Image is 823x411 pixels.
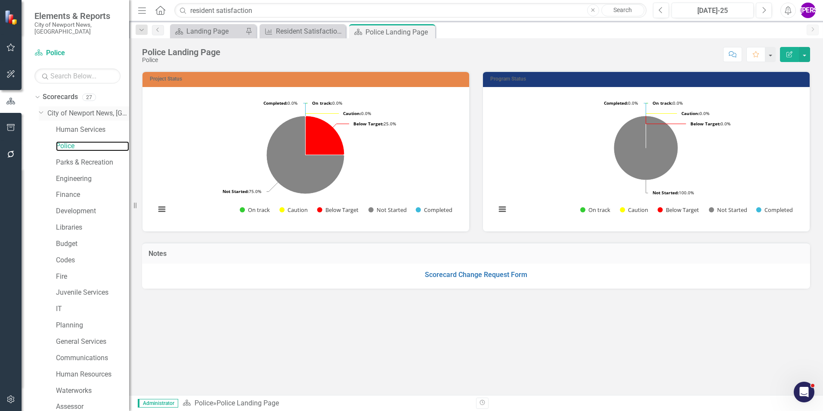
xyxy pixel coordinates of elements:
[368,206,406,214] button: Show Not Started
[240,206,270,214] button: Show On track
[56,206,129,216] a: Development
[217,399,279,407] div: Police Landing Page
[151,93,461,223] div: Chart. Highcharts interactive chart.
[151,93,460,223] svg: Interactive chart
[353,121,396,127] text: 25.0%
[47,109,129,118] a: City of Newport News, [GEOGRAPHIC_DATA]
[343,110,361,116] tspan: Caution:
[34,68,121,84] input: Search Below...
[150,76,465,82] h3: Project Status
[496,203,508,215] button: View chart menu, Chart
[279,206,308,214] button: Show Caution
[312,100,332,106] tspan: On track:
[614,116,678,180] path: Not Started, 4.
[34,21,121,35] small: City of Newport News, [GEOGRAPHIC_DATA]
[262,26,343,37] a: Resident Satisfaction with City Government Services
[138,399,178,408] span: Administrator
[56,272,129,282] a: Fire
[709,206,747,214] button: Show Not Started
[156,203,168,215] button: View chart menu, Chart
[490,76,805,82] h3: Program Status
[4,9,19,25] img: ClearPoint Strategy
[580,206,610,214] button: Show On track
[671,3,754,18] button: [DATE]-25
[800,3,816,18] button: [PERSON_NAME]
[56,239,129,249] a: Budget
[56,174,129,184] a: Engineering
[56,158,129,168] a: Parks & Recreation
[653,190,694,196] text: 100.0%
[305,116,344,155] path: Below Target, 1.
[149,250,804,258] h3: Notes
[56,321,129,330] a: Planning
[56,386,129,396] a: Waterworks
[601,4,644,16] a: Search
[377,206,407,214] text: Not Started
[266,116,344,194] path: Not Started, 3.
[56,304,129,314] a: IT
[681,110,699,116] tspan: Caution:
[756,206,793,214] button: Show Completed
[365,27,433,37] div: Police Landing Page
[263,100,288,106] tspan: Completed:
[34,48,121,58] a: Police
[353,121,384,127] tspan: Below Target:
[690,121,730,127] text: 0.0%
[794,382,814,402] iframe: Intercom live chat
[492,93,801,223] div: Chart. Highcharts interactive chart.
[416,206,452,214] button: Show Completed
[56,190,129,200] a: Finance
[56,337,129,347] a: General Services
[142,57,220,63] div: Police
[56,125,129,135] a: Human Services
[142,47,220,57] div: Police Landing Page
[56,353,129,363] a: Communications
[223,188,261,194] text: 75.0%
[56,255,129,265] a: Codes
[56,141,129,151] a: Police
[425,271,527,279] a: Scorecard Change Request Form
[653,100,683,106] text: 0.0%
[56,370,129,380] a: Human Resources
[653,190,679,196] tspan: Not Started:
[343,110,371,116] text: 0.0%
[56,223,129,233] a: Libraries
[195,399,213,407] a: Police
[183,399,470,408] div: »
[186,26,243,37] div: Landing Page
[276,26,343,37] div: Resident Satisfaction with City Government Services
[717,206,747,214] text: Not Started
[492,93,800,223] svg: Interactive chart
[604,100,638,106] text: 0.0%
[263,100,297,106] text: 0.0%
[690,121,721,127] tspan: Below Target:
[681,110,709,116] text: 0.0%
[620,206,648,214] button: Show Caution
[82,93,96,101] div: 27
[56,288,129,298] a: Juvenile Services
[43,92,78,102] a: Scorecards
[674,6,751,16] div: [DATE]-25
[653,100,673,106] tspan: On track:
[174,3,647,18] input: Search ClearPoint...
[312,100,342,106] text: 0.0%
[604,100,628,106] tspan: Completed:
[172,26,243,37] a: Landing Page
[223,188,249,194] tspan: Not Started:
[34,11,121,21] span: Elements & Reports
[317,206,359,214] button: Show Below Target
[658,206,699,214] button: Show Below Target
